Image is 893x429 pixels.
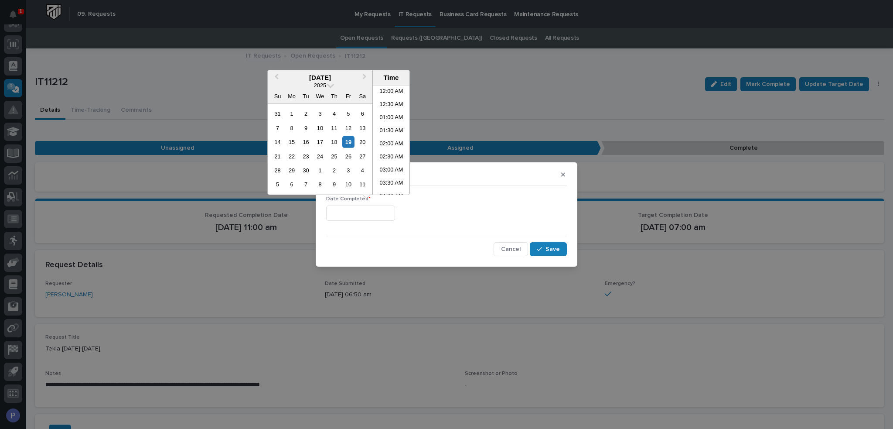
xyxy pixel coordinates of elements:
div: Su [272,90,283,102]
div: Choose Tuesday, September 2nd, 2025 [300,108,312,120]
div: Choose Monday, September 15th, 2025 [286,136,297,148]
div: Choose Friday, September 19th, 2025 [342,136,354,148]
div: Choose Wednesday, October 8th, 2025 [314,178,326,190]
li: 04:00 AM [373,190,410,203]
div: Choose Sunday, September 28th, 2025 [272,165,283,176]
span: Date Completed [326,196,371,202]
span: Cancel [501,245,521,253]
div: We [314,90,326,102]
span: Save [545,245,560,253]
div: Choose Tuesday, September 9th, 2025 [300,122,312,134]
div: Choose Thursday, September 11th, 2025 [328,122,340,134]
div: Choose Tuesday, October 7th, 2025 [300,178,312,190]
button: Cancel [494,242,528,256]
div: Choose Saturday, September 20th, 2025 [357,136,368,148]
div: Choose Monday, September 1st, 2025 [286,108,297,120]
div: [DATE] [268,74,372,82]
div: Choose Saturday, October 11th, 2025 [357,178,368,190]
div: Choose Monday, September 8th, 2025 [286,122,297,134]
div: Choose Sunday, September 21st, 2025 [272,150,283,162]
div: Choose Tuesday, September 23rd, 2025 [300,150,312,162]
li: 03:00 AM [373,164,410,177]
div: Choose Thursday, October 9th, 2025 [328,178,340,190]
div: Fr [342,90,354,102]
div: Choose Tuesday, September 30th, 2025 [300,165,312,176]
div: Choose Wednesday, September 3rd, 2025 [314,108,326,120]
div: Choose Wednesday, October 1st, 2025 [314,165,326,176]
li: 02:00 AM [373,138,410,151]
div: Choose Friday, September 26th, 2025 [342,150,354,162]
div: Choose Sunday, August 31st, 2025 [272,108,283,120]
div: Choose Saturday, September 13th, 2025 [357,122,368,134]
li: 03:30 AM [373,177,410,190]
button: Next Month [358,71,372,85]
div: Choose Friday, September 12th, 2025 [342,122,354,134]
div: Th [328,90,340,102]
li: 12:30 AM [373,99,410,112]
span: 2025 [314,82,326,89]
div: Mo [286,90,297,102]
div: Choose Saturday, September 6th, 2025 [357,108,368,120]
div: Choose Sunday, September 14th, 2025 [272,136,283,148]
div: Choose Friday, October 10th, 2025 [342,178,354,190]
div: Choose Sunday, October 5th, 2025 [272,178,283,190]
div: Choose Saturday, October 4th, 2025 [357,165,368,176]
div: Choose Thursday, September 25th, 2025 [328,150,340,162]
li: 01:30 AM [373,125,410,138]
div: Time [375,74,407,82]
div: Choose Monday, October 6th, 2025 [286,178,297,190]
div: Choose Wednesday, September 10th, 2025 [314,122,326,134]
div: Choose Friday, September 5th, 2025 [342,108,354,120]
li: 12:00 AM [373,86,410,99]
div: Choose Saturday, September 27th, 2025 [357,150,368,162]
li: 01:00 AM [373,112,410,125]
button: Previous Month [269,71,283,85]
div: Choose Monday, September 29th, 2025 [286,165,297,176]
div: Choose Monday, September 22nd, 2025 [286,150,297,162]
div: Choose Thursday, September 18th, 2025 [328,136,340,148]
button: Save [530,242,567,256]
div: Tu [300,90,312,102]
li: 02:30 AM [373,151,410,164]
div: Choose Wednesday, September 17th, 2025 [314,136,326,148]
div: Sa [357,90,368,102]
div: Choose Thursday, October 2nd, 2025 [328,165,340,176]
div: month 2025-09 [270,106,369,192]
div: Choose Sunday, September 7th, 2025 [272,122,283,134]
div: Choose Thursday, September 4th, 2025 [328,108,340,120]
div: Choose Tuesday, September 16th, 2025 [300,136,312,148]
div: Choose Friday, October 3rd, 2025 [342,165,354,176]
div: Choose Wednesday, September 24th, 2025 [314,150,326,162]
